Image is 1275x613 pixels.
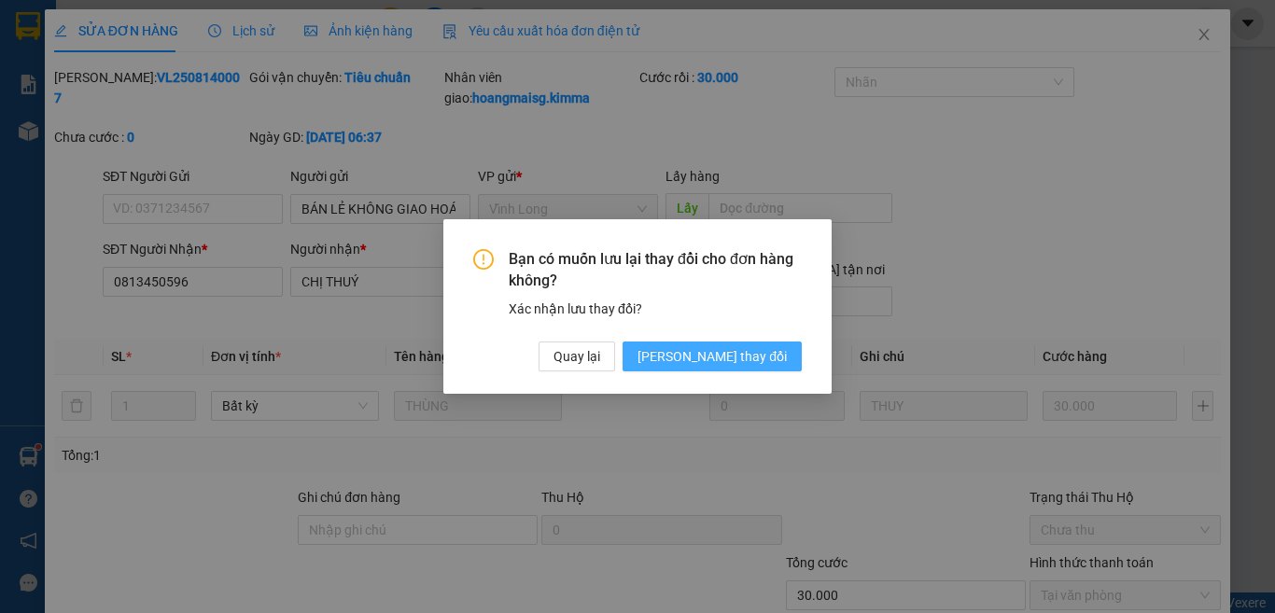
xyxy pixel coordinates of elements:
[539,341,615,371] button: Quay lại
[553,346,600,367] span: Quay lại
[623,341,802,371] button: [PERSON_NAME] thay đổi
[509,299,802,319] div: Xác nhận lưu thay đổi?
[637,346,787,367] span: [PERSON_NAME] thay đổi
[473,249,494,270] span: exclamation-circle
[509,249,802,291] span: Bạn có muốn lưu lại thay đổi cho đơn hàng không?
